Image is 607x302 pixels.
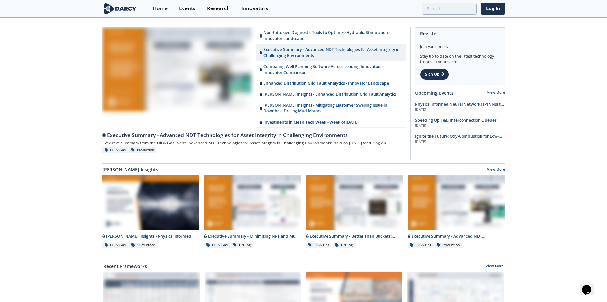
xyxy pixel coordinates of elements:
div: Executive Summary - Advanced NDT Technologies for Asset Integrity in Challenging Environments [102,131,406,139]
iframe: chat widget [580,276,600,295]
a: Comparing Well Planning Software Across Leading Innovators - Innovator Comparison [256,61,406,78]
div: Oil & Gas [408,243,433,248]
div: Executive Summary - Advanced NDT Technologies for Asset Integrity in Challenging Environments [408,233,505,239]
div: Drilling [333,243,355,248]
a: Log In [481,3,505,15]
div: Oil & Gas [102,243,128,248]
input: Advanced Search [422,3,477,15]
a: Speeding Up T&D Interconnection Queues with Enhanced Software Solutions [DATE] [415,117,505,128]
a: Investments in Clean Tech Week - Week of [DATE] [256,117,406,128]
div: [DATE] [415,107,505,112]
div: Register [420,28,500,39]
div: Home [153,6,168,11]
div: Executive Summary - Minimizing NPT and Mud Costs with Automated Fluids Intelligence [204,233,301,239]
div: Oil & Gas [204,243,230,248]
div: Research [207,6,230,11]
a: Ignite the Future: Oxy-Combustion for Low-Carbon Power [DATE] [415,133,505,144]
a: Darcy Insights - Physics Informed Neural Networks to Accelerate Subsurface Scenario Analysis prev... [100,175,202,249]
a: Executive Summary - Advanced NDT Technologies for Asset Integrity in Challenging Environments [102,128,406,139]
div: [DATE] [415,123,505,128]
div: Oil & Gas [102,147,128,153]
a: [PERSON_NAME] Insights - Enhanced Distribution Grid Fault Analytics [256,89,406,100]
div: Innovators [241,6,268,11]
a: [PERSON_NAME] Insights [102,166,158,173]
div: [PERSON_NAME] Insights - Physics Informed Neural Networks to Accelerate Subsurface Scenario Analysis [102,233,200,239]
span: Ignite the Future: Oxy-Combustion for Low-Carbon Power [415,133,502,145]
div: Subsurface [129,243,157,248]
a: View More [487,90,505,95]
div: Executive Summary - Better Than Buckets: Advancing Hole Cleaning with Automated Cuttings Monitoring [306,233,403,239]
img: logo-wide.svg [102,3,138,14]
a: Executive Summary - Advanced NDT Technologies for Asset Integrity in Challenging Environments [256,44,406,61]
a: Executive Summary - Minimizing NPT and Mud Costs with Automated Fluids Intelligence preview Execu... [202,175,304,249]
a: Executive Summary - Better Than Buckets: Advancing Hole Cleaning with Automated Cuttings Monitori... [304,175,406,249]
div: Oil & Gas [306,243,332,248]
a: Enhanced Distribution Grid Fault Analytics - Innovator Landscape [256,78,406,89]
a: View More [487,167,505,173]
a: Executive Summary - Advanced NDT Technologies for Asset Integrity in Challenging Environments pre... [405,175,507,249]
a: Non-Intrusive Diagnostic Tools to Optimize Hydraulic Stimulation - Innovator Landscape [256,27,406,44]
div: Join your peers [420,39,500,50]
span: Physics Informed Neural Networks (PINNs) to Accelerate Subsurface Scenario Analysis [415,101,504,113]
a: Recent Frameworks [103,263,147,270]
a: Physics Informed Neural Networks (PINNs) to Accelerate Subsurface Scenario Analysis [DATE] [415,101,505,112]
div: Executive Summary from the Oil & Gas Event "Advanced NDT Technologies for Asset Integrity in Chal... [102,139,406,147]
a: View More [486,264,504,270]
span: Speeding Up T&D Interconnection Queues with Enhanced Software Solutions [415,117,500,129]
div: Drilling [231,243,253,248]
a: Sign Up [420,69,449,80]
div: Production [129,147,157,153]
div: [DATE] [415,139,505,144]
div: Stay up to date on the latest technology trends in your sector. [420,50,500,65]
div: Events [179,6,195,11]
div: Production [435,243,462,248]
a: Upcoming Events [415,90,454,96]
a: [PERSON_NAME] Insights - Mitigating Elastomer Swelling Issue in Downhole Drilling Mud Motors [256,100,406,117]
